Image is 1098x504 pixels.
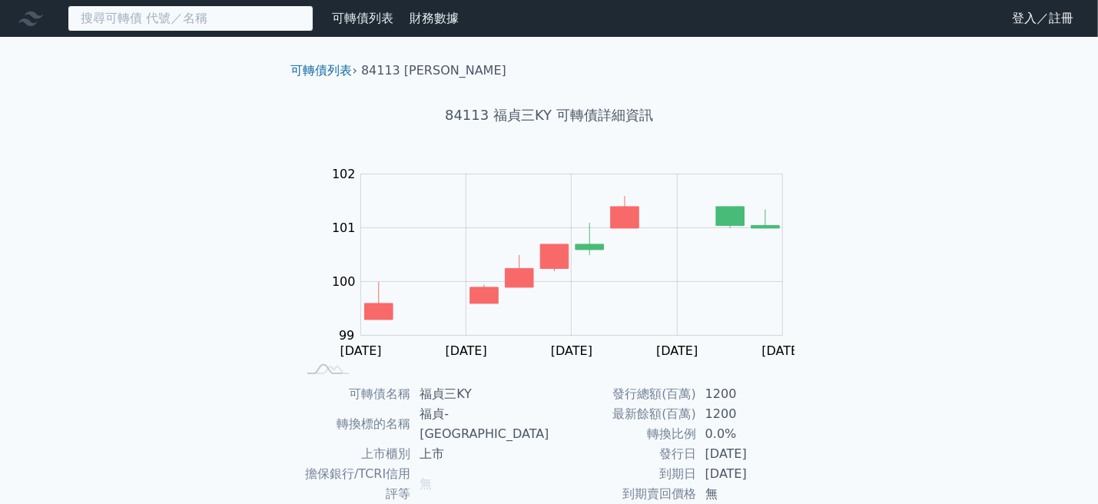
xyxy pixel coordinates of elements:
[339,328,354,343] tspan: 99
[410,384,549,404] td: 福貞三KY
[291,61,357,80] li: ›
[549,404,696,424] td: 最新餘額(百萬)
[279,104,820,126] h1: 84113 福貞三KY 可轉債詳細資訊
[696,464,801,484] td: [DATE]
[549,444,696,464] td: 發行日
[549,484,696,504] td: 到期賣回價格
[297,404,411,444] td: 轉換標的名稱
[297,384,411,404] td: 可轉債名稱
[332,167,356,181] tspan: 102
[446,343,487,358] tspan: [DATE]
[332,220,356,235] tspan: 101
[656,343,698,358] tspan: [DATE]
[340,343,382,358] tspan: [DATE]
[332,274,356,289] tspan: 100
[361,61,506,80] li: 84113 [PERSON_NAME]
[549,384,696,404] td: 發行總額(百萬)
[551,343,592,358] tspan: [DATE]
[332,11,393,25] a: 可轉債列表
[68,5,313,31] input: 搜尋可轉債 代號／名稱
[1000,6,1086,31] a: 登入／註冊
[549,424,696,444] td: 轉換比例
[297,464,411,504] td: 擔保銀行/TCRI信用評等
[410,11,459,25] a: 財務數據
[762,343,804,358] tspan: [DATE]
[420,476,432,491] span: 無
[297,444,411,464] td: 上市櫃別
[365,196,780,320] g: Series
[696,444,801,464] td: [DATE]
[291,63,353,78] a: 可轉債列表
[696,404,801,424] td: 1200
[410,404,549,444] td: 福貞-[GEOGRAPHIC_DATA]
[696,424,801,444] td: 0.0%
[410,444,549,464] td: 上市
[314,167,806,358] g: Chart
[696,384,801,404] td: 1200
[696,484,801,504] td: 無
[549,464,696,484] td: 到期日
